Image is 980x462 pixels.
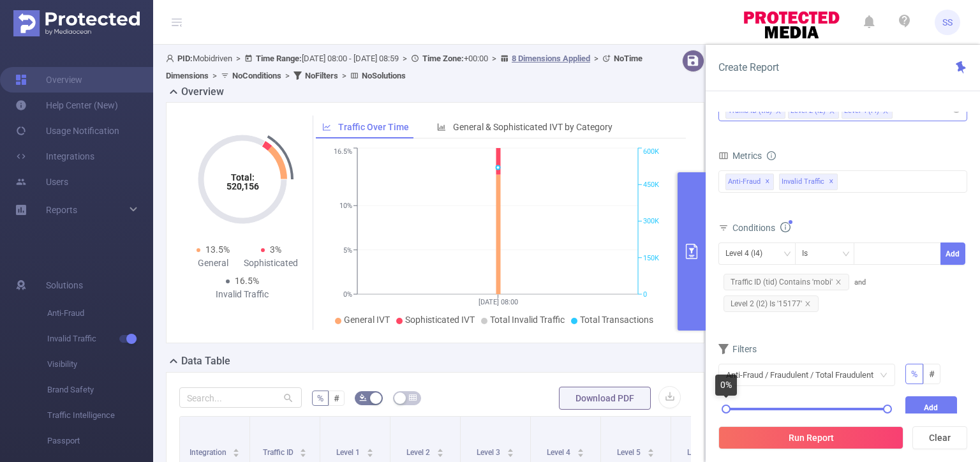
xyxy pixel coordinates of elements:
[47,377,153,403] span: Brand Safety
[577,447,584,454] div: Sort
[617,448,642,457] span: Level 5
[232,71,281,80] b: No Conditions
[338,71,350,80] span: >
[477,448,502,457] span: Level 3
[300,452,307,456] i: icon: caret-down
[47,403,153,428] span: Traffic Intelligence
[718,278,866,308] span: and
[15,118,119,144] a: Usage Notification
[942,10,953,35] span: SS
[362,71,406,80] b: No Solutions
[322,123,331,131] i: icon: line-chart
[590,54,602,63] span: >
[399,54,411,63] span: >
[317,393,323,403] span: %
[233,452,240,456] i: icon: caret-down
[805,301,811,307] i: icon: close
[213,288,271,301] div: Invalid Traffic
[343,246,352,255] tspan: 5%
[687,448,713,457] span: Level 6
[802,243,817,264] div: Is
[15,67,82,93] a: Overview
[490,315,565,325] span: Total Invalid Traffic
[547,448,572,457] span: Level 4
[46,272,83,298] span: Solutions
[940,242,965,265] button: Add
[718,61,779,73] span: Create Report
[300,447,307,451] i: icon: caret-up
[281,71,293,80] span: >
[842,250,850,259] i: icon: down
[209,71,221,80] span: >
[647,452,654,456] i: icon: caret-down
[15,169,68,195] a: Users
[765,174,770,190] span: ✕
[436,447,443,451] i: icon: caret-up
[47,428,153,454] span: Passport
[829,174,834,190] span: ✕
[835,279,842,285] i: icon: close
[718,344,757,354] span: Filters
[233,447,240,451] i: icon: caret-up
[643,148,659,156] tspan: 600K
[177,54,193,63] b: PID:
[366,447,373,451] i: icon: caret-up
[732,223,791,233] span: Conditions
[436,452,443,456] i: icon: caret-down
[179,387,302,408] input: Search...
[577,452,584,456] i: icon: caret-down
[507,447,514,454] div: Sort
[359,394,367,401] i: icon: bg-colors
[205,244,230,255] span: 13.5%
[507,452,514,456] i: icon: caret-down
[780,222,791,232] i: icon: info-circle
[13,10,140,36] img: Protected Media
[905,396,958,419] button: Add
[643,218,659,226] tspan: 300K
[305,71,338,80] b: No Filters
[47,326,153,352] span: Invalid Traffic
[166,54,642,80] span: Mobidriven [DATE] 08:00 - [DATE] 08:59 +00:00
[643,290,647,299] tspan: 0
[232,447,240,454] div: Sort
[189,448,228,457] span: Integration
[366,452,373,456] i: icon: caret-down
[409,394,417,401] i: icon: table
[453,122,612,132] span: General & Sophisticated IVT by Category
[47,301,153,326] span: Anti-Fraud
[929,369,935,379] span: #
[226,181,258,191] tspan: 520,156
[647,447,654,451] i: icon: caret-up
[334,393,339,403] span: #
[577,447,584,451] i: icon: caret-up
[181,84,224,100] h2: Overview
[580,315,653,325] span: Total Transactions
[15,93,118,118] a: Help Center (New)
[718,426,903,449] button: Run Report
[422,54,464,63] b: Time Zone:
[230,172,254,183] tspan: Total:
[343,290,352,299] tspan: 0%
[256,54,302,63] b: Time Range:
[344,315,390,325] span: General IVT
[647,447,655,454] div: Sort
[829,108,835,115] i: icon: close
[339,202,352,210] tspan: 10%
[715,375,737,396] div: 0%
[166,54,177,63] i: icon: user
[46,205,77,215] span: Reports
[512,54,590,63] u: 8 Dimensions Applied
[488,54,500,63] span: >
[643,254,659,262] tspan: 150K
[912,426,967,449] button: Clear
[181,354,230,369] h2: Data Table
[47,352,153,377] span: Visibility
[436,447,444,454] div: Sort
[184,257,242,270] div: General
[882,108,889,115] i: icon: close
[366,447,374,454] div: Sort
[725,174,774,190] span: Anti-Fraud
[718,151,762,161] span: Metrics
[767,151,776,160] i: icon: info-circle
[336,448,362,457] span: Level 1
